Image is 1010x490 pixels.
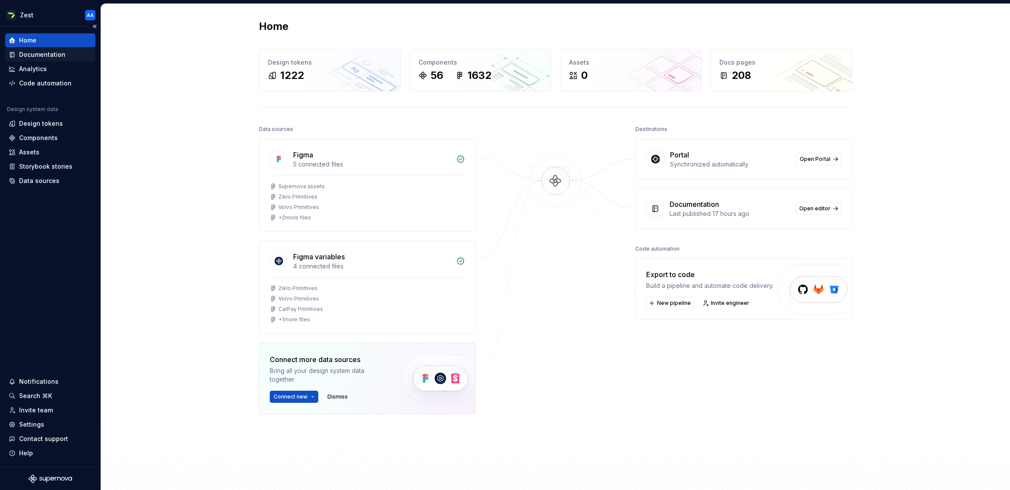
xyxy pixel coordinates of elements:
div: Assets [19,148,39,157]
a: Open Portal [796,153,841,165]
a: Invite team [5,403,95,417]
a: Storybook stories [5,160,95,173]
a: Figma variables4 connected filesZiklo PrimitivesVolvo PrimitivesCarPay Primitives+1more files [259,241,476,334]
svg: Supernova Logo [29,474,72,483]
div: Volvo Primitives [278,204,319,211]
div: Export to code [646,269,774,280]
div: Home [19,36,36,45]
a: Data sources [5,174,95,188]
span: Open Portal [800,156,830,163]
div: Analytics [19,65,47,73]
div: AA [87,12,94,19]
div: Ziklo Primitives [278,285,317,292]
div: CarPay Primitives [278,306,323,313]
div: Search ⌘K [19,392,52,400]
div: 1632 [467,69,491,82]
h2: Home [259,20,288,33]
div: Components [19,134,58,142]
a: Components561632 [409,49,551,91]
div: Settings [19,420,44,429]
div: Assets [569,58,693,67]
button: Dismiss [324,391,352,403]
div: Supernova assets [278,183,325,190]
a: Home [5,33,95,47]
div: Build a pipeline and automate code delivery. [646,281,774,290]
div: Zest [20,11,33,20]
div: + 1 more files [278,316,310,323]
div: Invite team [19,406,53,415]
div: Help [19,449,33,457]
button: Notifications [5,375,95,389]
div: Code automation [19,79,72,88]
div: Connect more data sources [270,354,387,365]
img: 845e64b5-cf6c-40e8-a5f3-aaa2a69d7a99.png [6,10,16,20]
div: Contact support [19,434,68,443]
button: Collapse sidebar [88,20,101,33]
div: Documentation [19,50,65,59]
span: Dismiss [327,393,348,400]
button: Connect new [270,391,318,403]
div: 4 connected files [293,262,451,271]
div: Design system data [7,106,58,113]
div: Last published 17 hours ago [670,209,790,218]
div: Data sources [259,123,293,135]
div: Design tokens [19,119,63,128]
div: Portal [670,150,689,160]
div: Code automation [635,243,680,255]
div: Notifications [19,377,59,386]
div: Documentation [670,199,719,209]
div: Synchronized automatically [670,160,791,169]
span: New pipeline [657,300,691,307]
span: Connect new [274,393,307,400]
span: Invite engineer [711,300,749,307]
div: Storybook stories [19,162,72,171]
a: Settings [5,418,95,431]
div: Destinations [635,123,667,135]
button: New pipeline [646,297,695,309]
a: Design tokens [5,117,95,131]
div: 208 [732,69,751,82]
a: Open editor [795,203,841,215]
a: Docs pages208 [710,49,852,91]
a: Components [5,131,95,145]
div: Design tokens [268,58,392,67]
button: Contact support [5,432,95,446]
div: Figma [293,150,313,160]
button: ZestAA [2,6,99,24]
a: Code automation [5,76,95,90]
div: 56 [431,69,443,82]
a: Design tokens1222 [259,49,401,91]
a: Documentation [5,48,95,62]
div: Figma variables [293,252,345,262]
div: Data sources [19,176,59,185]
div: Docs pages [719,58,843,67]
a: Analytics [5,62,95,76]
div: + 2 more files [278,214,311,221]
a: Assets [5,145,95,159]
button: Search ⌘K [5,389,95,403]
a: Invite engineer [700,297,753,309]
button: Help [5,446,95,460]
div: Ziklo Primitives [278,193,317,200]
span: Open editor [799,205,830,212]
div: Components [418,58,542,67]
a: Assets0 [560,49,702,91]
div: 1222 [280,69,304,82]
div: 5 connected files [293,160,451,169]
div: Volvo Primitives [278,295,319,302]
div: Bring all your design system data together. [270,366,387,384]
div: 0 [581,69,588,82]
a: Figma5 connected filesSupernova assetsZiklo PrimitivesVolvo Primitives+2more files [259,139,476,232]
